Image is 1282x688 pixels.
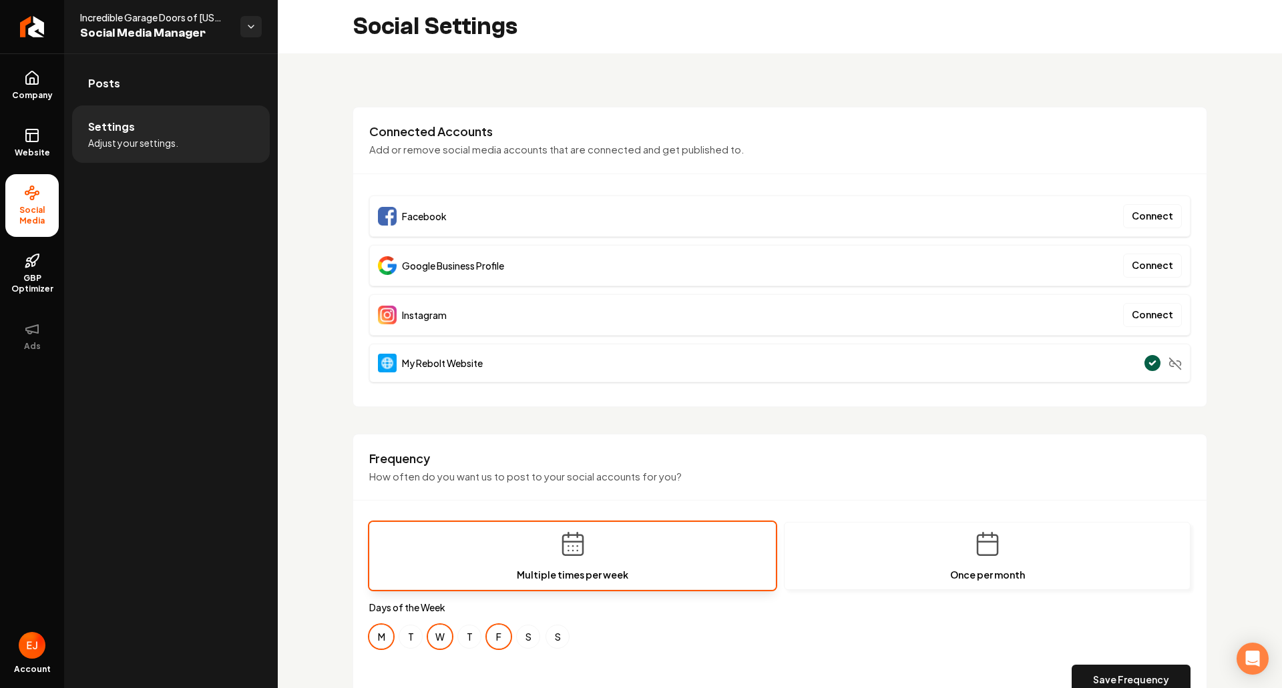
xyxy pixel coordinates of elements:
[378,354,397,372] img: Website
[14,664,51,675] span: Account
[80,24,230,43] span: Social Media Manager
[9,147,55,158] span: Website
[487,625,511,649] button: Friday
[80,11,230,24] span: Incredible Garage Doors of [US_STATE] LLC
[369,522,776,590] button: Multiple times per week
[546,625,570,649] button: Sunday
[19,632,45,659] img: Eduard Joers
[378,306,397,324] img: Instagram
[784,522,1191,590] button: Once per month
[378,207,397,226] img: Facebook
[369,123,1191,139] h3: Connected Accounts
[20,16,45,37] img: Rebolt Logo
[72,62,270,105] a: Posts
[5,205,59,226] span: Social Media
[516,625,540,649] button: Saturday
[19,341,46,352] span: Ads
[399,625,423,649] button: Tuesday
[402,210,447,223] span: Facebook
[88,75,120,91] span: Posts
[369,469,1191,484] p: How often do you want us to post to your social accounts for you?
[88,136,178,149] span: Adjust your settings.
[1123,303,1182,327] button: Connect
[88,119,135,135] span: Settings
[5,117,59,169] a: Website
[1123,204,1182,228] button: Connect
[428,625,452,649] button: Wednesday
[5,273,59,294] span: GBP Optimizer
[402,308,447,322] span: Instagram
[457,625,481,649] button: Thursday
[369,625,393,649] button: Monday
[378,256,397,275] img: Google
[1123,254,1182,278] button: Connect
[369,142,1191,157] p: Add or remove social media accounts that are connected and get published to.
[1237,643,1269,675] div: Open Intercom Messenger
[5,242,59,305] a: GBP Optimizer
[402,259,504,272] span: Google Business Profile
[353,13,517,40] h2: Social Settings
[7,90,58,101] span: Company
[5,310,59,362] button: Ads
[19,632,45,659] button: Open user button
[402,356,483,370] span: My Rebolt Website
[5,59,59,111] a: Company
[369,450,1191,466] h3: Frequency
[369,601,1191,614] label: Days of the Week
